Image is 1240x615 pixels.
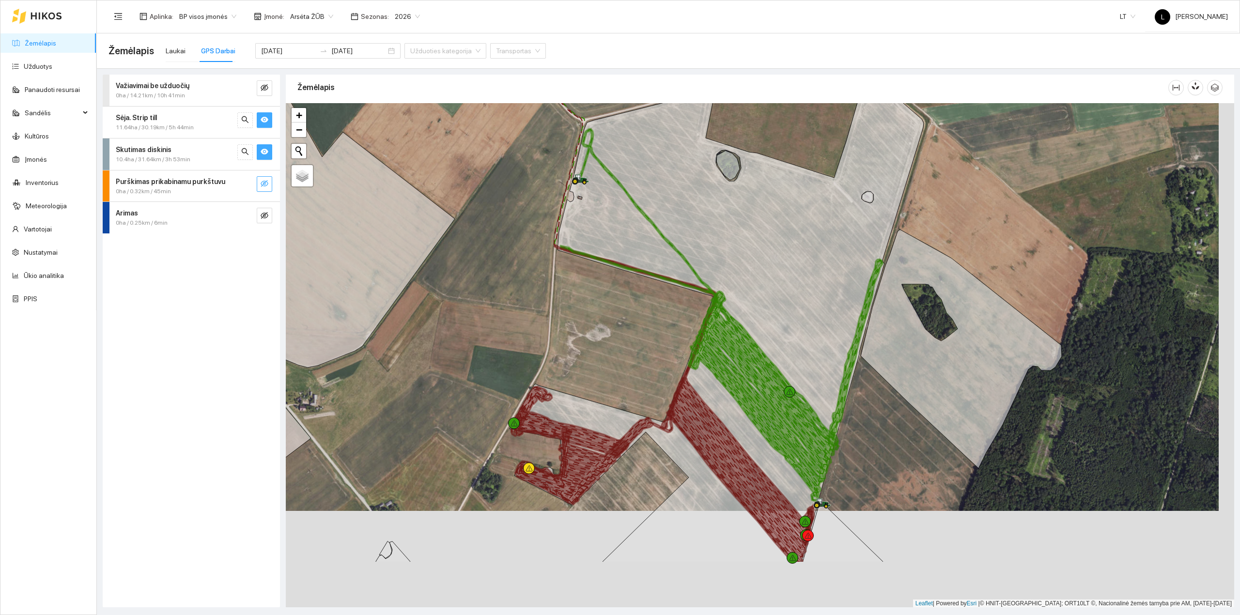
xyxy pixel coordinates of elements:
div: Skutimas diskinis10.4ha / 31.64km / 3h 53minsearcheye [103,138,280,170]
span: to [320,47,327,55]
span: Žemėlapis [108,43,154,59]
a: Įmonės [25,155,47,163]
span: eye-invisible [261,84,268,93]
button: menu-fold [108,7,128,26]
a: Žemėlapis [25,39,56,47]
span: Įmonė : [264,11,284,22]
span: 0ha / 14.21km / 10h 41min [116,91,185,100]
a: Zoom out [292,123,306,137]
span: − [296,123,302,136]
a: Leaflet [915,600,933,607]
button: eye-invisible [257,176,272,192]
button: eye [257,144,272,160]
span: Sezonas : [361,11,389,22]
span: swap-right [320,47,327,55]
span: column-width [1169,84,1183,92]
a: Nustatymai [24,248,58,256]
div: Purškimas prikabinamu purkštuvu0ha / 0.32km / 45mineye-invisible [103,170,280,202]
span: eye-invisible [261,180,268,189]
a: Esri [967,600,977,607]
span: LT [1120,9,1135,24]
div: GPS Darbai [201,46,235,56]
span: 10.4ha / 31.64km / 3h 53min [116,155,190,164]
strong: Skutimas diskinis [116,146,171,154]
span: 0ha / 0.32km / 45min [116,187,171,196]
a: Ūkio analitika [24,272,64,279]
a: Layers [292,165,313,186]
span: Sandėlis [25,103,80,123]
button: search [237,144,253,160]
span: Aplinka : [150,11,173,22]
button: column-width [1168,80,1184,95]
a: PPIS [24,295,37,303]
a: Užduotys [24,62,52,70]
span: eye-invisible [261,212,268,221]
span: search [241,148,249,157]
div: | Powered by © HNIT-[GEOGRAPHIC_DATA]; ORT10LT ©, Nacionalinė žemės tarnyba prie AM, [DATE]-[DATE] [913,600,1234,608]
input: Pradžios data [261,46,316,56]
strong: Purškimas prikabinamu purkštuvu [116,178,225,185]
div: Laukai [166,46,186,56]
div: Sėja. Strip till11.64ha / 30.19km / 5h 44minsearcheye [103,107,280,138]
div: Žemėlapis [297,74,1168,101]
span: eye [261,148,268,157]
a: Panaudoti resursai [25,86,80,93]
span: 0ha / 0.25km / 6min [116,218,168,228]
a: Vartotojai [24,225,52,233]
button: Initiate a new search [292,144,306,158]
a: Zoom in [292,108,306,123]
span: [PERSON_NAME] [1155,13,1228,20]
span: | [978,600,980,607]
span: + [296,109,302,121]
span: eye [261,116,268,125]
strong: Sėja. Strip till [116,114,157,122]
span: menu-fold [114,12,123,21]
button: eye [257,112,272,128]
span: 11.64ha / 30.19km / 5h 44min [116,123,194,132]
span: L [1161,9,1164,25]
a: Inventorius [26,179,59,186]
a: Kultūros [25,132,49,140]
span: 2026 [395,9,420,24]
a: Meteorologija [26,202,67,210]
span: BP visos įmonės [179,9,236,24]
strong: Važiavimai be užduočių [116,82,189,90]
div: Arimas0ha / 0.25km / 6mineye-invisible [103,202,280,233]
button: eye-invisible [257,208,272,223]
input: Pabaigos data [331,46,386,56]
button: eye-invisible [257,80,272,96]
button: search [237,112,253,128]
span: Arsėta ŽŪB [290,9,333,24]
span: search [241,116,249,125]
span: calendar [351,13,358,20]
span: layout [139,13,147,20]
strong: Arimas [116,209,138,217]
div: Važiavimai be užduočių0ha / 14.21km / 10h 41mineye-invisible [103,75,280,106]
span: shop [254,13,262,20]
